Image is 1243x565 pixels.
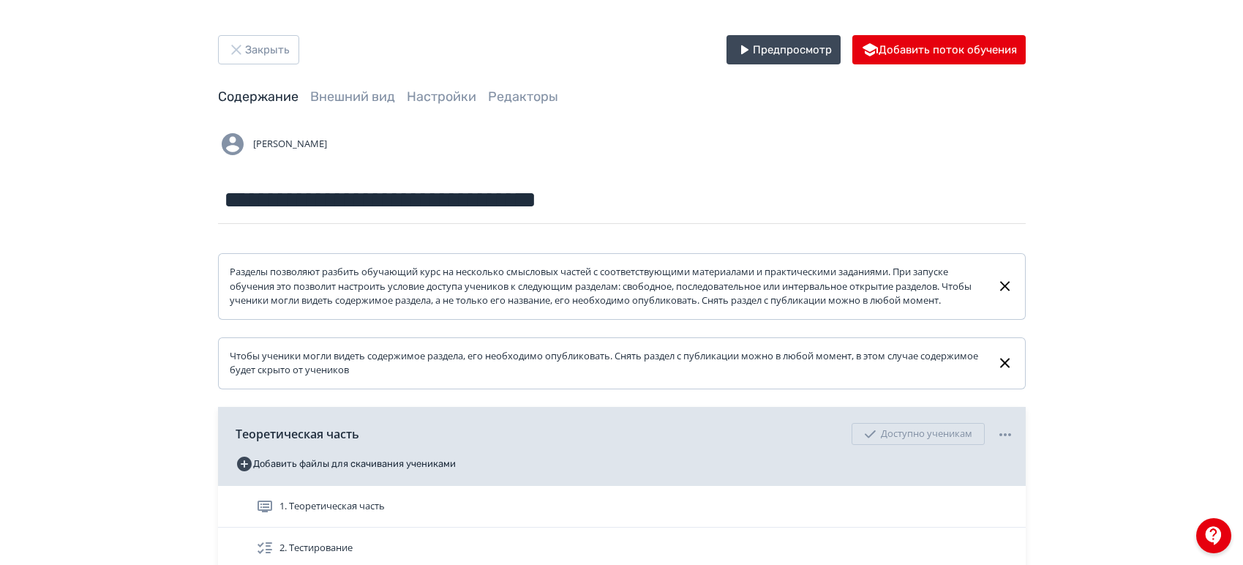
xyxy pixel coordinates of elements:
a: Внешний вид [310,89,395,105]
button: Добавить файлы для скачивания учениками [236,452,456,476]
a: Содержание [218,89,298,105]
div: Чтобы ученики могли видеть содержимое раздела, его необходимо опубликовать. Снять раздел с публик... [230,349,985,378]
button: Закрыть [218,35,299,64]
span: [PERSON_NAME] [253,137,327,151]
span: 2. Тестирование [279,541,353,555]
a: Редакторы [488,89,558,105]
span: 1. Теоретическая часть [279,499,385,514]
div: Разделы позволяют разбить обучающий курс на несколько смысловых частей с соответствующими материа... [230,265,985,308]
span: Теоретическая часть [236,425,359,443]
button: Добавить поток обучения [852,35,1026,64]
div: 1. Теоретическая часть [218,486,1026,528]
a: Настройки [407,89,476,105]
div: Доступно ученикам [852,423,985,445]
button: Предпросмотр [726,35,841,64]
